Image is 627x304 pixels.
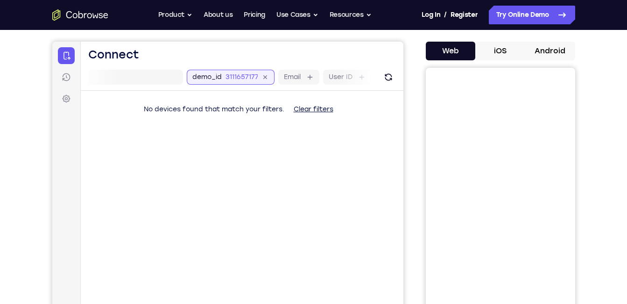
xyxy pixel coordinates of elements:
[92,64,232,72] span: No devices found that match your filters.
[422,6,440,24] a: Log In
[475,42,525,60] button: iOS
[52,9,108,21] a: Go to the home page
[426,42,476,60] button: Web
[451,6,478,24] a: Register
[489,6,575,24] a: Try Online Demo
[330,6,372,24] button: Resources
[444,9,447,21] span: /
[162,282,218,300] button: 6-digit code
[276,6,318,24] button: Use Cases
[158,6,193,24] button: Product
[234,58,289,77] button: Clear filters
[204,6,232,24] a: About us
[244,6,265,24] a: Pricing
[525,42,575,60] button: Android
